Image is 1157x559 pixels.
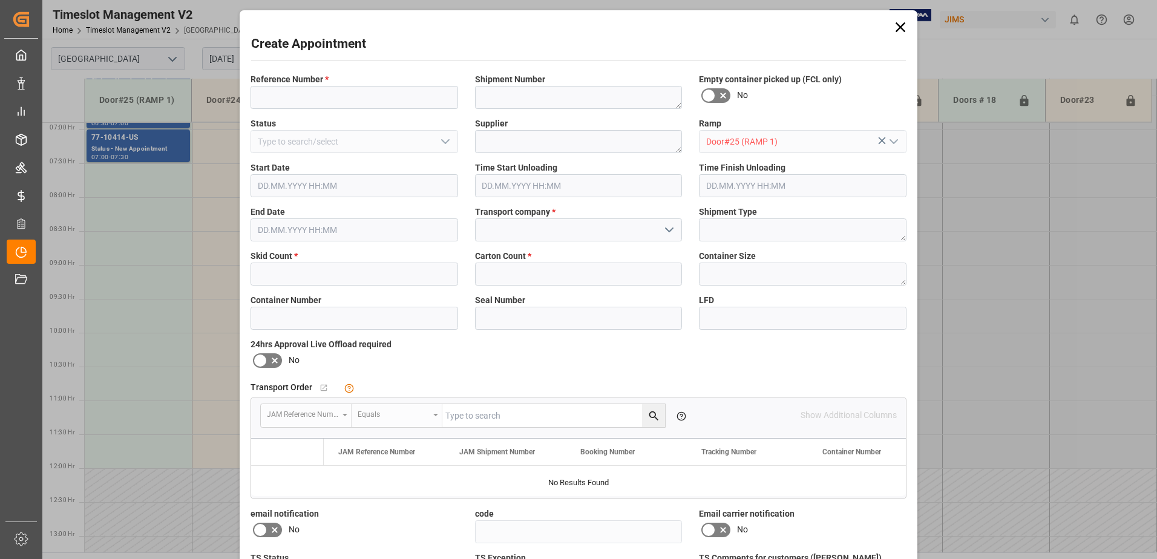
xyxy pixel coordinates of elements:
[475,174,683,197] input: DD.MM.YYYY HH:MM
[289,354,300,367] span: No
[660,221,678,240] button: open menu
[251,381,312,394] span: Transport Order
[699,130,906,153] input: Type to search/select
[475,117,508,130] span: Supplier
[475,250,531,263] span: Carton Count
[442,404,665,427] input: Type to search
[883,132,902,151] button: open menu
[251,34,366,54] h2: Create Appointment
[251,130,458,153] input: Type to search/select
[701,448,756,456] span: Tracking Number
[358,406,429,420] div: Equals
[475,508,494,520] span: code
[251,508,319,520] span: email notification
[699,206,757,218] span: Shipment Type
[822,448,881,456] span: Container Number
[251,174,458,197] input: DD.MM.YYYY HH:MM
[251,294,321,307] span: Container Number
[475,294,525,307] span: Seal Number
[699,162,785,174] span: Time Finish Unloading
[699,250,756,263] span: Container Size
[251,117,276,130] span: Status
[699,174,906,197] input: DD.MM.YYYY HH:MM
[261,404,352,427] button: open menu
[737,89,748,102] span: No
[580,448,635,456] span: Booking Number
[737,523,748,536] span: No
[352,404,442,427] button: open menu
[475,73,545,86] span: Shipment Number
[251,250,298,263] span: Skid Count
[251,338,392,351] span: 24hrs Approval Live Offload required
[699,508,795,520] span: Email carrier notification
[289,523,300,536] span: No
[251,162,290,174] span: Start Date
[642,404,665,427] button: search button
[251,218,458,241] input: DD.MM.YYYY HH:MM
[459,448,535,456] span: JAM Shipment Number
[699,117,721,130] span: Ramp
[699,73,842,86] span: Empty container picked up (FCL only)
[251,206,285,218] span: End Date
[251,73,329,86] span: Reference Number
[699,294,714,307] span: LFD
[267,406,338,420] div: JAM Reference Number
[435,132,453,151] button: open menu
[475,162,557,174] span: Time Start Unloading
[475,206,556,218] span: Transport company
[338,448,415,456] span: JAM Reference Number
